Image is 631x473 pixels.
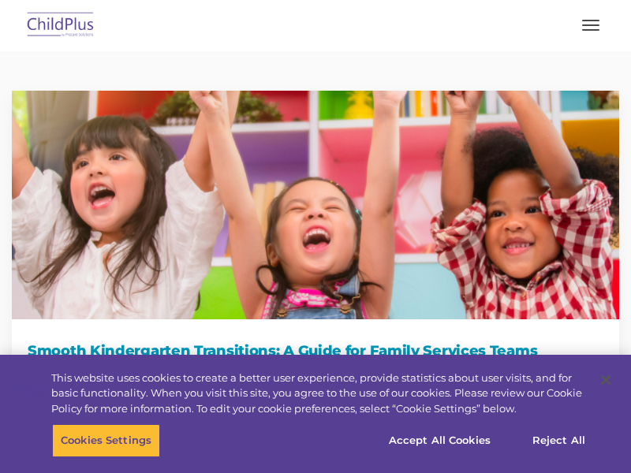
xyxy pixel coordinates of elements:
[51,371,587,417] div: This website uses cookies to create a better user experience, provide statistics about user visit...
[380,424,499,457] button: Accept All Cookies
[588,363,623,397] button: Close
[510,424,608,457] button: Reject All
[28,339,603,363] h1: Smooth Kindergarten Transitions: A Guide for Family Services Teams
[24,7,98,44] img: ChildPlus by Procare Solutions
[52,424,160,457] button: Cookies Settings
